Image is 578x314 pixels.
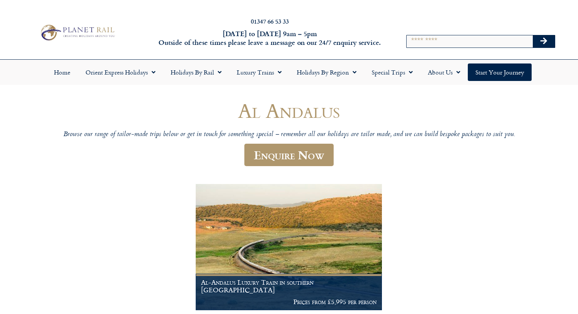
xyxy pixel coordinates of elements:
[163,63,229,81] a: Holidays by Rail
[196,184,382,311] a: Al-Andalus Luxury Train in southern [GEOGRAPHIC_DATA] Prices from £5,995 per person
[201,279,377,293] h1: Al-Andalus Luxury Train in southern [GEOGRAPHIC_DATA]
[61,130,517,139] p: Browse our range of tailor-made trips below or get in touch for something special – remember all ...
[156,29,383,47] h6: [DATE] to [DATE] 9am – 5pm Outside of these times please leave a message on our 24/7 enquiry serv...
[38,23,117,42] img: Planet Rail Train Holidays Logo
[61,99,517,122] h1: Al Andalus
[533,35,555,48] button: Search
[4,63,574,81] nav: Menu
[420,63,468,81] a: About Us
[364,63,420,81] a: Special Trips
[229,63,289,81] a: Luxury Trains
[289,63,364,81] a: Holidays by Region
[201,298,377,306] p: Prices from £5,995 per person
[78,63,163,81] a: Orient Express Holidays
[244,144,334,166] a: Enquire Now
[468,63,532,81] a: Start your Journey
[251,17,289,25] a: 01347 66 53 33
[46,63,78,81] a: Home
